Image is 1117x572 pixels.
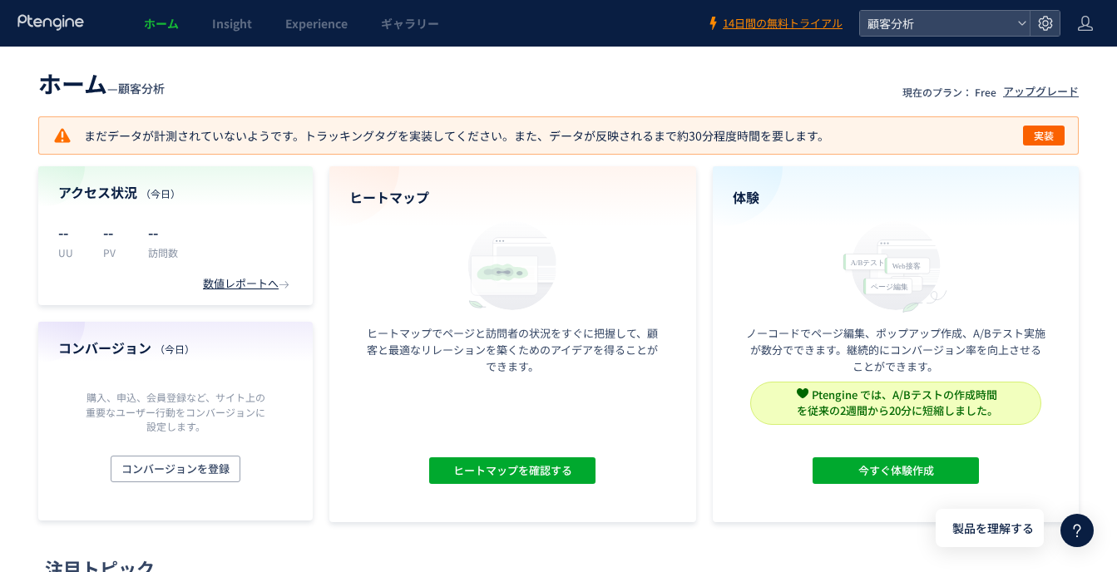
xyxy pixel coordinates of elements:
[835,217,956,314] img: home_experience_onbo_jp-C5-EgdA0.svg
[862,11,1011,36] span: 顧客分析
[746,325,1045,375] p: ノーコードでページ編集、ポップアップ作成、A/Bテスト実施が数分でできます。継続的にコンバージョン率を向上させることができます。
[453,457,572,484] span: ヒートマップを確認する
[902,85,996,99] p: 現在のプラン： Free
[429,457,596,484] button: ヒートマップを確認する
[797,387,808,399] img: svg+xml,%3c
[212,15,252,32] span: Insight
[58,219,83,245] p: --
[82,390,269,432] p: 購入、申込、会員登録など、サイト上の重要なユーザー行動をコンバージョンに設定します。
[148,219,178,245] p: --
[723,16,843,32] span: 14日間の無料トライアル
[733,188,1060,207] h4: 体験
[52,126,829,145] p: まだデータが計測されていないようです。トラッキングタグを実装してください。また、データが反映されるまで約30分程度時間を要します。
[38,67,107,100] span: ホーム
[58,245,83,259] p: UU
[118,80,165,96] span: 顧客分析
[706,16,843,32] a: 14日間の無料トライアル
[121,456,230,482] span: コンバージョンを登録
[148,245,178,259] p: 訪問数
[1023,126,1065,145] button: 実装
[349,188,676,207] h4: ヒートマップ
[103,219,128,245] p: --
[1034,126,1054,145] span: 実装
[38,67,165,100] div: —
[285,15,348,32] span: Experience
[1003,84,1079,100] div: アップグレード
[363,325,662,375] p: ヒートマップでページと訪問者の状況をすぐに把握して、顧客と最適なリレーションを築くためのアイデアを得ることができます。
[381,15,439,32] span: ギャラリー
[155,342,195,356] span: （今日）
[203,276,293,292] div: 数値レポートへ
[144,15,179,32] span: ホーム
[813,457,979,484] button: 今すぐ体験作成
[103,245,128,259] p: PV
[111,456,240,482] button: コンバージョンを登録
[797,387,998,418] span: Ptengine では、A/Bテストの作成時間 を従来の2週間から20分に短縮しました。
[952,520,1034,537] span: 製品を理解する
[58,338,293,357] h4: コンバージョン
[141,186,180,200] span: （今日）
[58,183,293,202] h4: アクセス状況
[858,457,933,484] span: 今すぐ体験作成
